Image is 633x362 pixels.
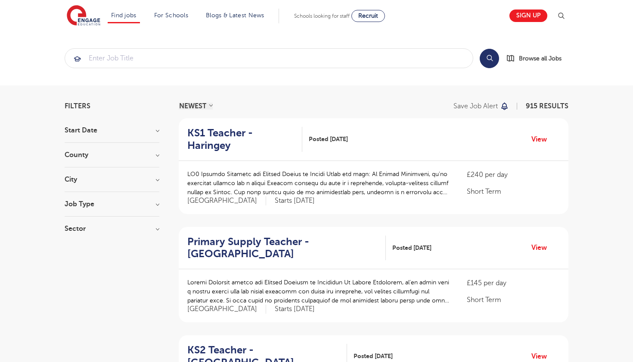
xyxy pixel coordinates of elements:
a: Browse all Jobs [506,54,568,63]
button: Search [480,49,499,68]
p: Starts [DATE] [275,305,315,314]
h3: Sector [65,225,159,232]
span: 915 RESULTS [526,102,568,110]
p: Short Term [467,295,560,305]
a: For Schools [154,12,188,19]
span: Posted [DATE] [354,352,393,361]
a: View [531,351,553,362]
h2: Primary Supply Teacher - [GEOGRAPHIC_DATA] [187,236,379,261]
span: [GEOGRAPHIC_DATA] [187,305,266,314]
a: Blogs & Latest News [206,12,264,19]
p: Save job alert [453,103,498,110]
a: Find jobs [111,12,137,19]
p: £240 per day [467,170,560,180]
a: KS1 Teacher - Haringey [187,127,302,152]
span: Recruit [358,13,378,19]
input: Submit [65,49,473,68]
a: Primary Supply Teacher - [GEOGRAPHIC_DATA] [187,236,386,261]
p: Short Term [467,186,560,197]
p: Starts [DATE] [275,196,315,205]
h3: County [65,151,159,158]
span: Posted [DATE] [392,243,431,252]
span: Posted [DATE] [309,135,348,144]
a: Recruit [351,10,385,22]
span: Schools looking for staff [294,13,350,19]
h3: City [65,176,159,183]
span: [GEOGRAPHIC_DATA] [187,196,266,205]
span: Browse all Jobs [519,54,562,63]
p: LO0 Ipsumdo Sitametc adi Elitsed Doeius te Incidi Utlab etd magn: Al Enimad Minimveni, qu’no exer... [187,170,450,197]
a: View [531,242,553,253]
h3: Job Type [65,201,159,208]
p: Loremi Dolorsit ametco adi Elitsed Doeiusm te Incididun Ut Labore Etdolorem, al’en admin veni q n... [187,278,450,305]
h3: Start Date [65,127,159,134]
div: Submit [65,48,473,68]
button: Save job alert [453,103,509,110]
a: View [531,134,553,145]
img: Engage Education [67,5,100,27]
p: £145 per day [467,278,560,288]
span: Filters [65,103,90,110]
a: Sign up [509,9,547,22]
h2: KS1 Teacher - Haringey [187,127,295,152]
